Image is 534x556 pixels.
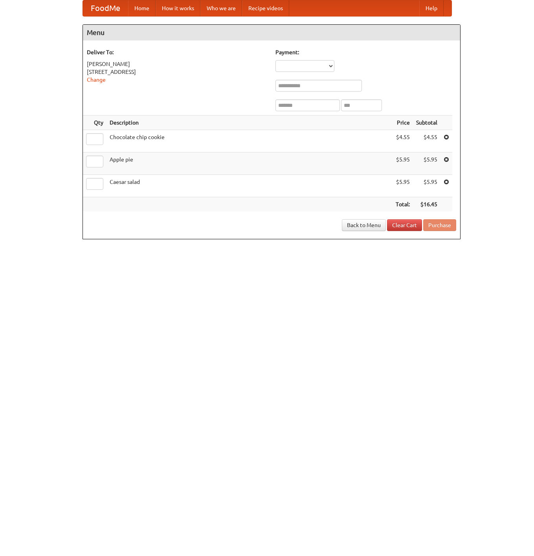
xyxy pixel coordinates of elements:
[87,48,268,56] h5: Deliver To:
[393,175,413,197] td: $5.95
[393,197,413,212] th: Total:
[419,0,444,16] a: Help
[128,0,156,16] a: Home
[83,0,128,16] a: FoodMe
[106,152,393,175] td: Apple pie
[393,116,413,130] th: Price
[106,130,393,152] td: Chocolate chip cookie
[106,175,393,197] td: Caesar salad
[200,0,242,16] a: Who we are
[83,25,460,40] h4: Menu
[242,0,289,16] a: Recipe videos
[87,60,268,68] div: [PERSON_NAME]
[106,116,393,130] th: Description
[423,219,456,231] button: Purchase
[413,152,440,175] td: $5.95
[87,77,106,83] a: Change
[393,152,413,175] td: $5.95
[413,175,440,197] td: $5.95
[413,116,440,130] th: Subtotal
[87,68,268,76] div: [STREET_ADDRESS]
[413,197,440,212] th: $16.45
[83,116,106,130] th: Qty
[156,0,200,16] a: How it works
[342,219,386,231] a: Back to Menu
[387,219,422,231] a: Clear Cart
[413,130,440,152] td: $4.55
[275,48,456,56] h5: Payment:
[393,130,413,152] td: $4.55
